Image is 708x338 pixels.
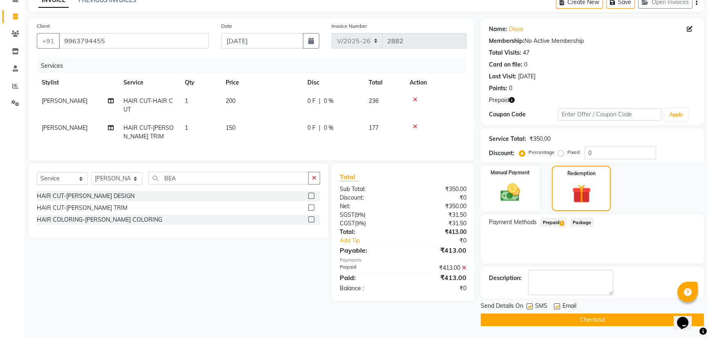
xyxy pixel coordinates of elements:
div: ₹413.00 [403,228,473,236]
span: HAIR CUT-[PERSON_NAME] TRIM [123,124,174,140]
div: Sub Total: [334,185,403,193]
div: 47 [523,49,529,57]
button: Apply [665,109,688,121]
th: Total [364,73,405,92]
div: ₹413.00 [403,264,473,272]
img: _gift.svg [566,182,597,205]
span: SMS [535,302,547,312]
label: Date [221,22,232,30]
span: 1 [185,124,188,131]
span: 0 F [307,97,316,105]
div: Service Total: [489,135,526,143]
label: Manual Payment [491,169,530,176]
span: 9% [356,220,364,227]
div: Paid: [334,273,403,282]
div: Payments [340,257,467,264]
div: Total: [334,228,403,236]
div: HAIR CUT-[PERSON_NAME] TRIM [37,204,128,212]
span: SGST [340,211,354,218]
div: Total Visits: [489,49,521,57]
span: Package [570,218,594,227]
div: ( ) [334,219,403,228]
th: Service [119,73,180,92]
div: Prepaid [334,264,403,272]
div: ₹31.50 [403,211,473,219]
label: Invoice Number [332,22,367,30]
div: Discount: [334,193,403,202]
div: Services [38,58,473,73]
a: Divya [509,25,523,33]
div: ( ) [334,211,403,219]
div: Discount: [489,149,514,158]
th: Disc [302,73,364,92]
span: | [319,97,320,105]
div: Coupon Code [489,110,558,119]
th: Action [405,73,466,92]
span: [PERSON_NAME] [42,124,87,131]
span: 0 F [307,124,316,132]
div: ₹350.00 [529,135,551,143]
div: ₹350.00 [403,185,473,193]
iframe: chat widget [674,305,700,330]
span: Prepaid [489,96,509,105]
a: Add Tip [334,236,415,245]
img: _cash.svg [494,181,526,204]
input: Search by Name/Mobile/Email/Code [59,33,209,49]
span: [PERSON_NAME] [42,97,87,105]
input: Enter Offer / Coupon Code [558,108,661,121]
span: 150 [226,124,235,131]
label: Fixed [567,149,580,156]
span: 0 % [324,97,334,105]
span: 1 [185,97,188,105]
span: Payment Methods [489,218,537,227]
span: HAIR CUT-HAIR CUT [123,97,173,113]
div: Last Visit: [489,72,516,81]
label: Client [37,22,50,30]
button: +91 [37,33,60,49]
div: Card on file: [489,60,522,69]
div: HAIR CUT-[PERSON_NAME] DESIGN [37,192,134,200]
span: CGST [340,220,355,227]
div: ₹0 [403,284,473,293]
button: Checkout [481,314,704,326]
span: 236 [369,97,379,105]
div: ₹350.00 [403,202,473,211]
div: Net: [334,202,403,211]
th: Stylist [37,73,119,92]
div: HAIR COLORING-[PERSON_NAME] COLORING [37,216,162,224]
div: 0 [524,60,527,69]
div: ₹31.50 [403,219,473,228]
div: No Active Membership [489,37,696,45]
span: 9% [356,211,364,218]
span: Email [562,302,576,312]
th: Qty [180,73,221,92]
span: Prepaid [540,218,567,227]
span: | [319,124,320,132]
div: [DATE] [518,72,535,81]
div: 0 [509,84,512,93]
span: 0 % [324,124,334,132]
div: Points: [489,84,507,93]
span: 200 [226,97,235,105]
label: Redemption [567,170,596,177]
div: ₹413.00 [403,245,473,255]
span: Total [340,173,358,181]
th: Price [221,73,302,92]
div: ₹413.00 [403,273,473,282]
div: ₹0 [403,193,473,202]
label: Percentage [529,149,555,156]
div: Payable: [334,245,403,255]
input: Search or Scan [148,172,309,185]
div: Membership: [489,37,524,45]
span: 177 [369,124,379,131]
div: Balance : [334,284,403,293]
span: 1 [560,221,564,226]
div: Description: [489,274,522,282]
span: Send Details On [481,302,523,312]
div: Name: [489,25,507,33]
div: ₹0 [414,236,473,245]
